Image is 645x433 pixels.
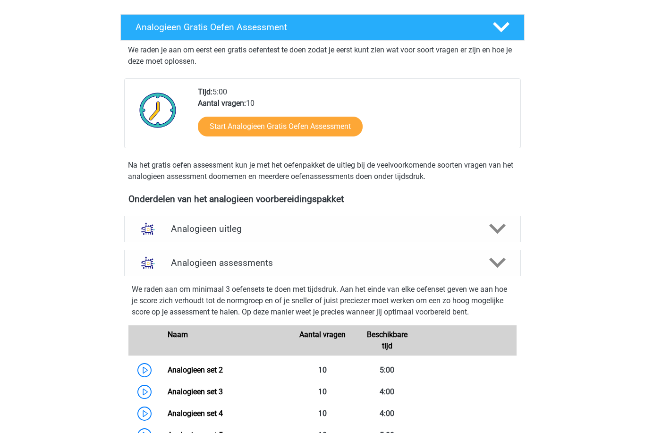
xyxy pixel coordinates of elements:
[120,216,525,243] a: uitleg Analogieen uitleg
[198,99,246,108] b: Aantal vragen:
[198,117,363,137] a: Start Analogieen Gratis Oefen Assessment
[161,330,290,352] div: Naam
[171,258,474,269] h4: Analogieen assessments
[134,87,182,134] img: Klok
[136,251,160,275] img: analogieen assessments
[117,15,528,41] a: Analogieen Gratis Oefen Assessment
[132,284,513,318] p: We raden aan om minimaal 3 oefensets te doen met tijdsdruk. Aan het einde van elke oefenset geven...
[198,88,212,97] b: Tijd:
[136,217,160,241] img: analogieen uitleg
[128,45,517,68] p: We raden je aan om eerst een gratis oefentest te doen zodat je eerst kunt zien wat voor soort vra...
[191,87,520,148] div: 5:00 10
[168,388,223,397] a: Analogieen set 3
[136,22,477,33] h4: Analogieen Gratis Oefen Assessment
[168,409,223,418] a: Analogieen set 4
[168,366,223,375] a: Analogieen set 2
[290,330,355,352] div: Aantal vragen
[171,224,474,235] h4: Analogieen uitleg
[355,330,419,352] div: Beschikbare tijd
[124,160,521,183] div: Na het gratis oefen assessment kun je met het oefenpakket de uitleg bij de veelvoorkomende soorte...
[120,250,525,277] a: assessments Analogieen assessments
[128,194,517,205] h4: Onderdelen van het analogieen voorbereidingspakket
